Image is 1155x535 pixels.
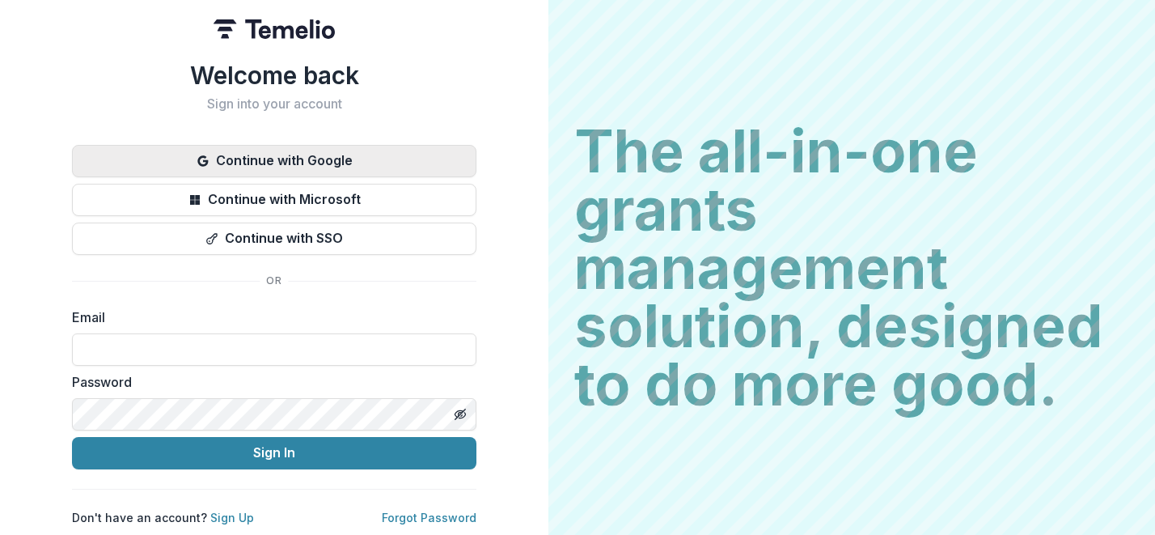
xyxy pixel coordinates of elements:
[72,145,476,177] button: Continue with Google
[72,308,467,327] label: Email
[447,401,473,427] button: Toggle password visibility
[382,511,476,524] a: Forgot Password
[72,223,476,255] button: Continue with SSO
[210,511,254,524] a: Sign Up
[72,96,476,112] h2: Sign into your account
[72,437,476,469] button: Sign In
[72,372,467,392] label: Password
[72,184,476,216] button: Continue with Microsoft
[72,61,476,90] h1: Welcome back
[214,19,335,39] img: Temelio
[72,509,254,526] p: Don't have an account?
